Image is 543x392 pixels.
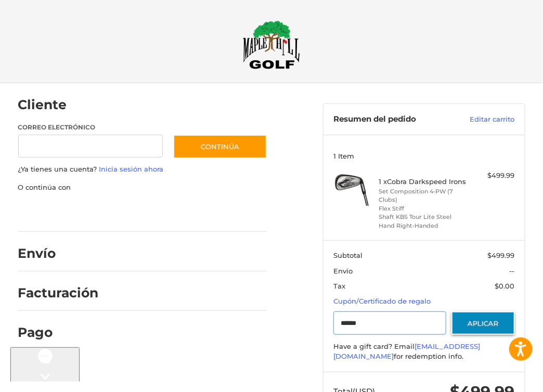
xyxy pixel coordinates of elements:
[10,347,123,382] iframe: Gorgias live chat messenger
[18,324,79,341] h2: Pago
[99,165,164,173] a: Inicia sesión ahora
[18,245,79,262] h2: Envío
[243,20,300,69] img: Maple Hill Golf
[333,342,514,362] div: Have a gift card? Email for redemption info.
[173,135,267,159] button: Continúa
[15,203,93,221] iframe: PayPal-paypal
[451,311,515,335] button: Aplicar
[18,164,267,175] p: ¿Ya tienes una cuenta?
[379,221,467,230] li: Hand Right-Handed
[469,171,514,181] div: $499.99
[333,251,363,259] span: Subtotal
[18,123,163,132] label: Correo electrónico
[379,187,467,204] li: Set Composition 4-PW (7 Clubs)
[333,114,451,125] h3: Resumen del pedido
[379,204,467,213] li: Flex Stiff
[333,267,353,275] span: Envío
[18,182,267,193] p: O continúa con
[495,282,514,290] span: $0.00
[333,297,431,305] a: Cupón/Certificado de regalo
[333,152,514,160] h3: 1 Item
[333,311,446,335] input: Certificado de regalo o código de cupón
[379,177,467,186] h4: 1 x Cobra Darkspeed Irons
[333,282,345,290] span: Tax
[18,97,79,113] h2: Cliente
[451,114,514,125] a: Editar carrito
[379,213,467,221] li: Shaft KBS Tour Lite Steel
[509,267,514,275] span: --
[487,251,514,259] span: $499.99
[18,285,99,301] h2: Facturación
